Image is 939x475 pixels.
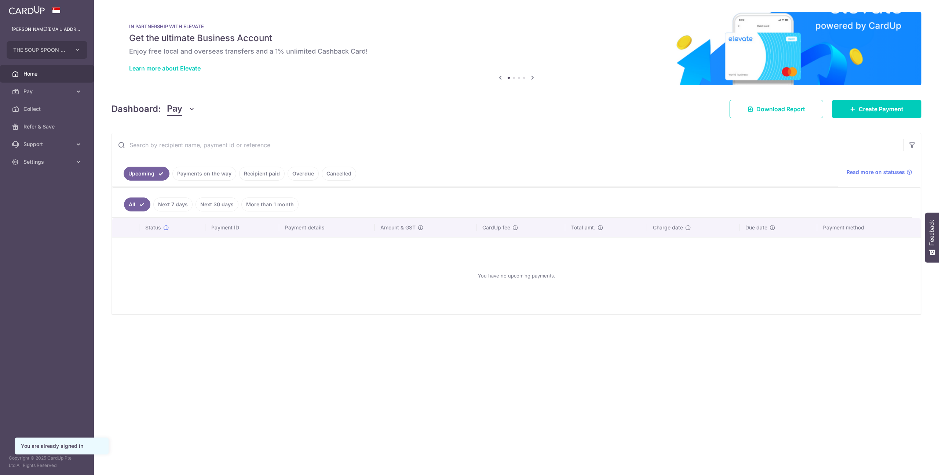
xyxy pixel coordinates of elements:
[167,102,195,116] button: Pay
[482,224,510,231] span: CardUp fee
[23,105,72,113] span: Collect
[129,65,201,72] a: Learn more about Elevate
[13,46,67,54] span: THE SOUP SPOON PTE LTD
[745,224,767,231] span: Due date
[241,197,299,211] a: More than 1 month
[196,197,238,211] a: Next 30 days
[832,100,921,118] a: Create Payment
[571,224,595,231] span: Total amt.
[153,197,193,211] a: Next 7 days
[817,218,921,237] th: Payment method
[847,168,905,176] span: Read more on statuses
[124,167,169,181] a: Upcoming
[730,100,823,118] a: Download Report
[145,224,161,231] span: Status
[23,123,72,130] span: Refer & Save
[129,32,904,44] h5: Get the ultimate Business Account
[239,167,285,181] a: Recipient paid
[653,224,683,231] span: Charge date
[322,167,356,181] a: Cancelled
[124,197,150,211] a: All
[929,220,935,246] span: Feedback
[172,167,236,181] a: Payments on the way
[167,102,182,116] span: Pay
[288,167,319,181] a: Overdue
[112,102,161,116] h4: Dashboard:
[9,6,45,15] img: CardUp
[23,88,72,95] span: Pay
[23,70,72,77] span: Home
[756,105,805,113] span: Download Report
[859,105,903,113] span: Create Payment
[112,12,921,85] img: Renovation banner
[112,133,903,157] input: Search by recipient name, payment id or reference
[925,213,939,262] button: Feedback - Show survey
[7,41,87,59] button: THE SOUP SPOON PTE LTD
[380,224,416,231] span: Amount & GST
[121,243,912,308] div: You have no upcoming payments.
[279,218,374,237] th: Payment details
[12,26,82,33] p: [PERSON_NAME][EMAIL_ADDRESS][PERSON_NAME][DOMAIN_NAME]
[23,158,72,166] span: Settings
[847,168,912,176] a: Read more on statuses
[129,47,904,56] h6: Enjoy free local and overseas transfers and a 1% unlimited Cashback Card!
[129,23,904,29] p: IN PARTNERSHIP WITH ELEVATE
[23,141,72,148] span: Support
[205,218,279,237] th: Payment ID
[21,442,102,450] div: You are already signed in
